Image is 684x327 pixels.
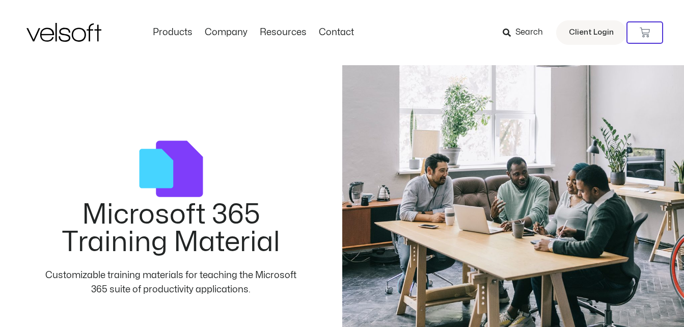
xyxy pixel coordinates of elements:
[147,27,360,38] nav: Menu
[26,23,101,42] img: Velsoft Training Materials
[556,20,626,45] a: Client Login
[42,268,300,297] div: Customizable training materials for teaching the Microsoft 365 suite of productivity applications.
[313,27,360,38] a: ContactMenu Toggle
[139,137,204,201] img: courses
[42,201,300,256] h2: Microsoft 365 Training Material
[147,27,199,38] a: ProductsMenu Toggle
[199,27,254,38] a: CompanyMenu Toggle
[503,24,550,41] a: Search
[515,26,543,39] span: Search
[254,27,313,38] a: ResourcesMenu Toggle
[569,26,614,39] span: Client Login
